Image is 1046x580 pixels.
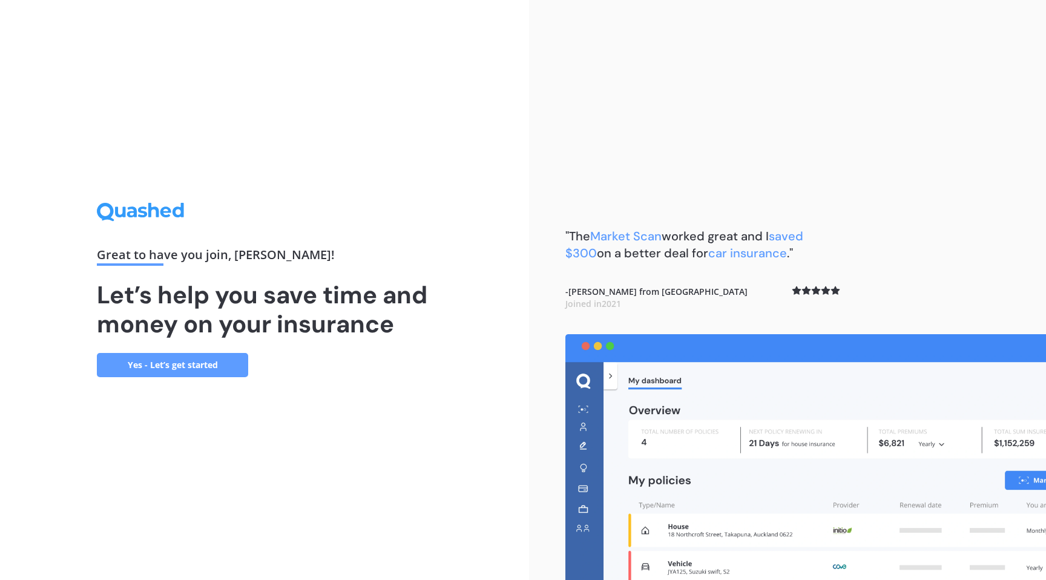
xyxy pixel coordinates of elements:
span: car insurance [708,245,787,261]
span: saved $300 [565,228,803,261]
span: Market Scan [590,228,662,244]
h1: Let’s help you save time and money on your insurance [97,280,432,338]
div: Great to have you join , [PERSON_NAME] ! [97,249,432,266]
a: Yes - Let’s get started [97,353,248,377]
b: - [PERSON_NAME] from [GEOGRAPHIC_DATA] [565,286,748,309]
b: "The worked great and I on a better deal for ." [565,228,803,261]
span: Joined in 2021 [565,298,621,309]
